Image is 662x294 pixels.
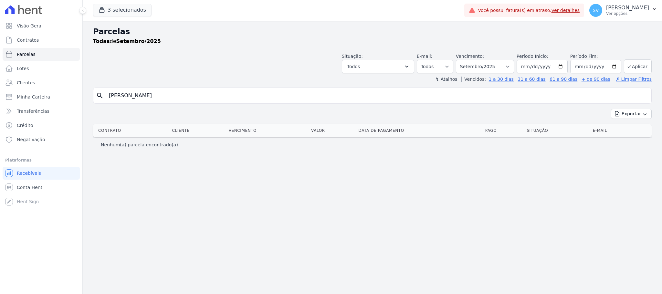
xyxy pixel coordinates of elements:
[17,184,42,191] span: Conta Hent
[584,1,662,19] button: SV [PERSON_NAME] Ver opções
[613,77,652,82] a: ✗ Limpar Filtros
[17,65,29,72] span: Lotes
[3,167,80,180] a: Recebíveis
[3,119,80,132] a: Crédito
[590,124,639,137] th: E-mail
[17,108,49,114] span: Transferências
[478,7,580,14] span: Você possui fatura(s) em atraso.
[17,51,36,58] span: Parcelas
[489,77,514,82] a: 1 a 30 dias
[417,54,433,59] label: E-mail:
[93,26,652,37] h2: Parcelas
[611,109,652,119] button: Exportar
[524,124,590,137] th: Situação
[3,76,80,89] a: Clientes
[606,11,649,16] p: Ver opções
[552,8,580,13] a: Ver detalhes
[17,94,50,100] span: Minha Carteira
[606,5,649,11] p: [PERSON_NAME]
[17,23,43,29] span: Visão Geral
[3,133,80,146] a: Negativação
[435,77,457,82] label: ↯ Atalhos
[170,124,226,137] th: Cliente
[17,136,45,143] span: Negativação
[93,124,170,137] th: Contrato
[3,90,80,103] a: Minha Carteira
[582,77,610,82] a: + de 90 dias
[518,77,545,82] a: 31 a 60 dias
[93,38,110,44] strong: Todas
[17,122,33,129] span: Crédito
[347,63,360,70] span: Todos
[5,156,77,164] div: Plataformas
[116,38,161,44] strong: Setembro/2025
[309,124,356,137] th: Valor
[342,54,363,59] label: Situação:
[17,79,35,86] span: Clientes
[3,105,80,118] a: Transferências
[226,124,309,137] th: Vencimento
[17,170,41,176] span: Recebíveis
[570,53,621,60] label: Período Fim:
[593,8,599,13] span: SV
[101,142,178,148] p: Nenhum(a) parcela encontrado(a)
[105,89,649,102] input: Buscar por nome do lote ou do cliente
[483,124,524,137] th: Pago
[550,77,577,82] a: 61 a 90 dias
[342,60,414,73] button: Todos
[17,37,39,43] span: Contratos
[3,19,80,32] a: Visão Geral
[356,124,483,137] th: Data de Pagamento
[3,48,80,61] a: Parcelas
[3,62,80,75] a: Lotes
[93,37,161,45] p: de
[3,34,80,47] a: Contratos
[96,92,104,100] i: search
[461,77,486,82] label: Vencidos:
[93,4,152,16] button: 3 selecionados
[624,59,652,73] button: Aplicar
[3,181,80,194] a: Conta Hent
[456,54,484,59] label: Vencimento:
[517,54,548,59] label: Período Inicío:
